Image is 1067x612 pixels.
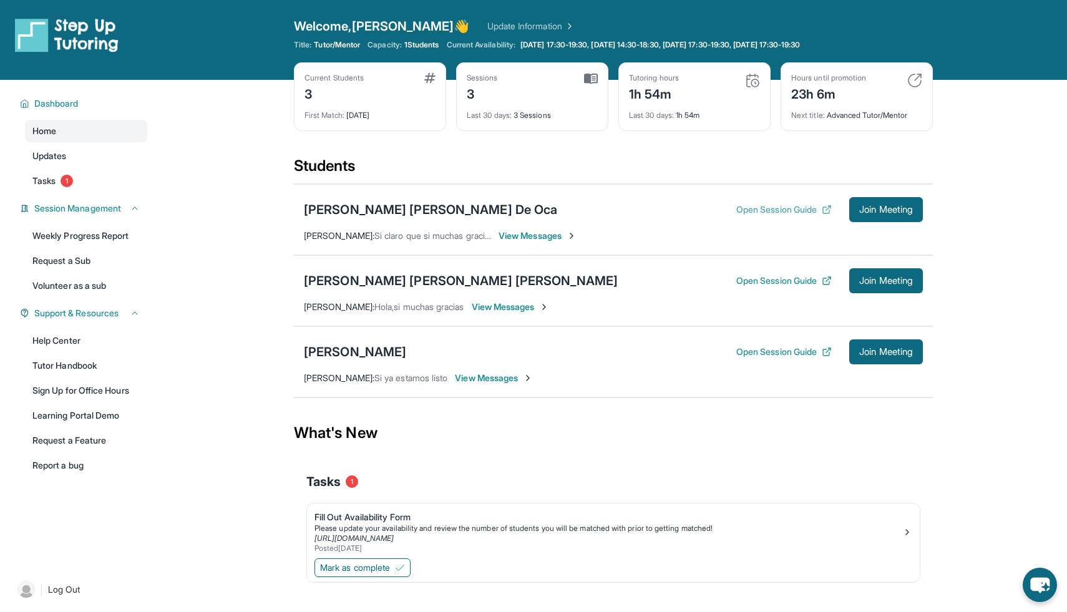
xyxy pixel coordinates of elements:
[487,20,575,32] a: Update Information
[374,230,552,241] span: Si claro que si muchas gracias por recordarlo
[40,582,43,597] span: |
[15,17,119,52] img: logo
[395,563,405,573] img: Mark as complete
[424,73,436,83] img: card
[562,20,575,32] img: Chevron Right
[907,73,922,88] img: card
[849,268,923,293] button: Join Meeting
[34,307,119,319] span: Support & Resources
[25,454,147,477] a: Report a bug
[25,354,147,377] a: Tutor Handbook
[629,73,679,83] div: Tutoring hours
[849,197,923,222] button: Join Meeting
[791,103,922,120] div: Advanced Tutor/Mentor
[61,175,73,187] span: 1
[467,73,498,83] div: Sessions
[499,230,577,242] span: View Messages
[791,83,866,103] div: 23h 6m
[29,307,140,319] button: Support & Resources
[12,576,147,603] a: |Log Out
[25,429,147,452] a: Request a Feature
[304,343,406,361] div: [PERSON_NAME]
[472,301,550,313] span: View Messages
[25,379,147,402] a: Sign Up for Office Hours
[736,203,832,216] button: Open Session Guide
[25,225,147,247] a: Weekly Progress Report
[467,110,512,120] span: Last 30 days :
[294,156,933,183] div: Students
[736,274,832,287] button: Open Session Guide
[567,231,577,241] img: Chevron-Right
[346,475,358,488] span: 1
[314,558,411,577] button: Mark as complete
[32,125,56,137] span: Home
[25,120,147,142] a: Home
[304,230,374,241] span: [PERSON_NAME] :
[791,73,866,83] div: Hours until promotion
[25,145,147,167] a: Updates
[314,511,902,523] div: Fill Out Availability Form
[34,202,121,215] span: Session Management
[305,110,344,120] span: First Match :
[25,404,147,427] a: Learning Portal Demo
[745,73,760,88] img: card
[455,372,533,384] span: View Messages
[304,301,374,312] span: [PERSON_NAME] :
[32,175,56,187] span: Tasks
[17,581,35,598] img: user-img
[467,103,598,120] div: 3 Sessions
[314,40,360,50] span: Tutor/Mentor
[304,372,374,383] span: [PERSON_NAME] :
[305,83,364,103] div: 3
[25,329,147,352] a: Help Center
[1023,568,1057,602] button: chat-button
[32,150,67,162] span: Updates
[584,73,598,84] img: card
[859,348,913,356] span: Join Meeting
[791,110,825,120] span: Next title :
[305,103,436,120] div: [DATE]
[320,561,390,574] span: Mark as complete
[523,373,533,383] img: Chevron-Right
[859,206,913,213] span: Join Meeting
[518,40,802,50] a: [DATE] 17:30-19:30, [DATE] 14:30-18:30, [DATE] 17:30-19:30, [DATE] 17:30-19:30
[859,277,913,284] span: Join Meeting
[304,201,557,218] div: [PERSON_NAME] [PERSON_NAME] De Oca
[25,170,147,192] a: Tasks1
[48,583,80,596] span: Log Out
[520,40,800,50] span: [DATE] 17:30-19:30, [DATE] 14:30-18:30, [DATE] 17:30-19:30, [DATE] 17:30-19:30
[34,97,79,110] span: Dashboard
[374,301,464,312] span: Hola,si muchas gracias
[374,372,447,383] span: Si ya estamos listo
[314,523,902,533] div: Please update your availability and review the number of students you will be matched with prior ...
[294,406,933,460] div: What's New
[25,274,147,297] a: Volunteer as a sub
[25,250,147,272] a: Request a Sub
[736,346,832,358] button: Open Session Guide
[314,543,902,553] div: Posted [DATE]
[294,40,311,50] span: Title:
[305,73,364,83] div: Current Students
[306,473,341,490] span: Tasks
[29,202,140,215] button: Session Management
[404,40,439,50] span: 1 Students
[629,83,679,103] div: 1h 54m
[467,83,498,103] div: 3
[29,97,140,110] button: Dashboard
[314,533,394,543] a: [URL][DOMAIN_NAME]
[368,40,402,50] span: Capacity:
[539,302,549,312] img: Chevron-Right
[447,40,515,50] span: Current Availability:
[307,503,920,556] a: Fill Out Availability FormPlease update your availability and review the number of students you w...
[304,272,618,289] div: [PERSON_NAME] [PERSON_NAME] [PERSON_NAME]
[629,110,674,120] span: Last 30 days :
[294,17,470,35] span: Welcome, [PERSON_NAME] 👋
[629,103,760,120] div: 1h 54m
[849,339,923,364] button: Join Meeting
